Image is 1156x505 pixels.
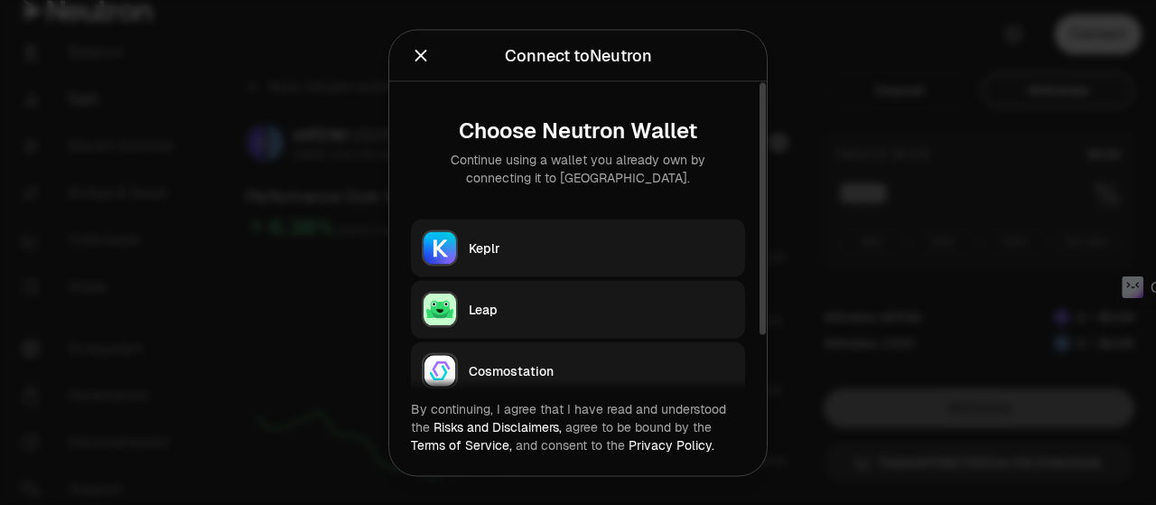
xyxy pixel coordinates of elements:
div: Choose Neutron Wallet [425,117,731,143]
div: By continuing, I agree that I have read and understood the agree to be bound by the and consent t... [411,399,745,454]
img: Keplr [424,231,456,264]
button: LeapLeap [411,280,745,338]
a: Privacy Policy. [629,436,714,453]
a: Terms of Service, [411,436,512,453]
div: Continue using a wallet you already own by connecting it to [GEOGRAPHIC_DATA]. [425,150,731,186]
div: Leap [469,300,734,318]
div: Keplr [469,238,734,257]
img: Leap [424,293,456,325]
button: Close [411,42,431,68]
div: Cosmostation [469,361,734,379]
div: Connect to Neutron [505,42,652,68]
button: KeplrKeplr [411,219,745,276]
button: CosmostationCosmostation [411,341,745,399]
img: Cosmostation [424,354,456,387]
a: Risks and Disclaimers, [433,418,562,435]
